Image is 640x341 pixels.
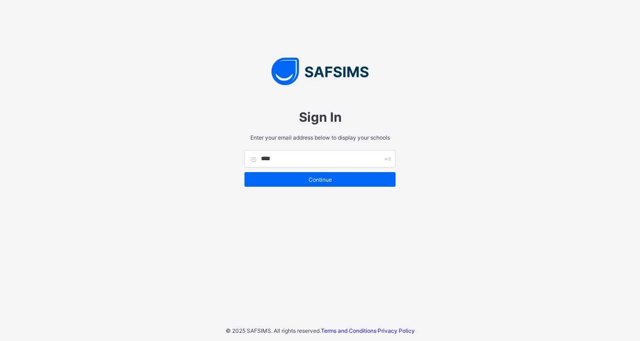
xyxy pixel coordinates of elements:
span: Enter your email address below to display your schools [244,134,396,141]
span: · [321,327,415,334]
a: Terms and Conditions [321,327,376,334]
a: Privacy Policy [378,327,415,334]
img: SAFSIMS Logo [235,58,405,85]
span: Sign In [244,109,396,125]
span: Continue [251,176,389,183]
span: © 2025 SAFSIMS. All rights reserved. [226,327,321,334]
